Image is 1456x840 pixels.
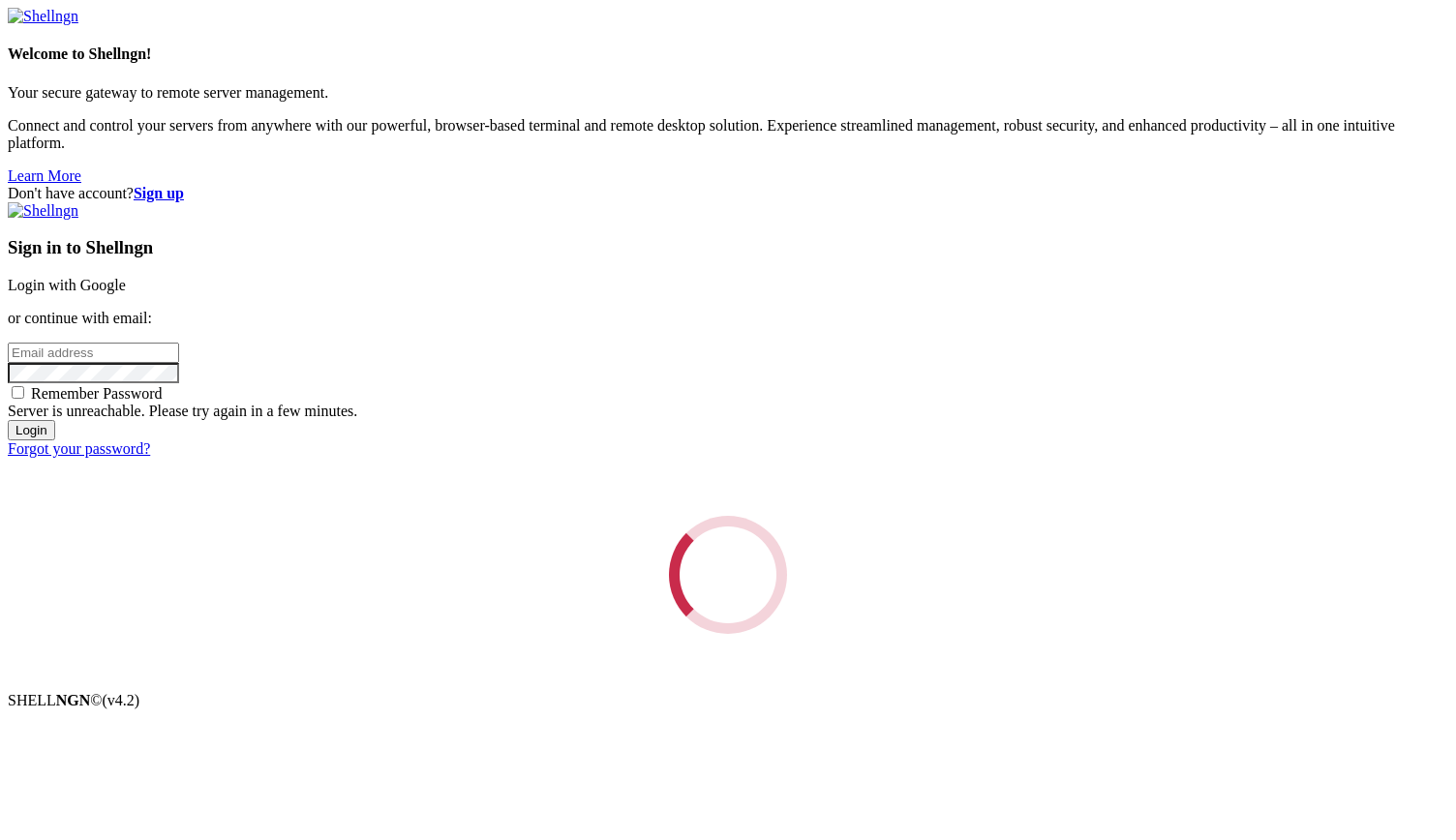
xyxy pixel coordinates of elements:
a: Learn More [8,167,81,184]
img: Shellngn [8,202,78,220]
h4: Welcome to Shellngn! [8,45,1448,63]
a: Forgot your password? [8,440,150,457]
div: Loading... [663,510,792,639]
img: Shellngn [8,8,78,25]
a: Login with Google [8,277,126,293]
p: Connect and control your servers from anywhere with our powerful, browser-based terminal and remo... [8,117,1448,152]
a: Sign up [134,185,184,201]
div: Server is unreachable. Please try again in a few minutes. [8,403,1448,420]
span: SHELL © [8,692,139,708]
input: Remember Password [12,386,24,399]
b: NGN [56,692,91,708]
span: Remember Password [31,385,163,402]
input: Login [8,420,55,440]
span: 4.2.0 [103,692,140,708]
p: Your secure gateway to remote server management. [8,84,1448,102]
input: Email address [8,343,179,363]
h3: Sign in to Shellngn [8,237,1448,258]
p: or continue with email: [8,310,1448,327]
div: Don't have account? [8,185,1448,202]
